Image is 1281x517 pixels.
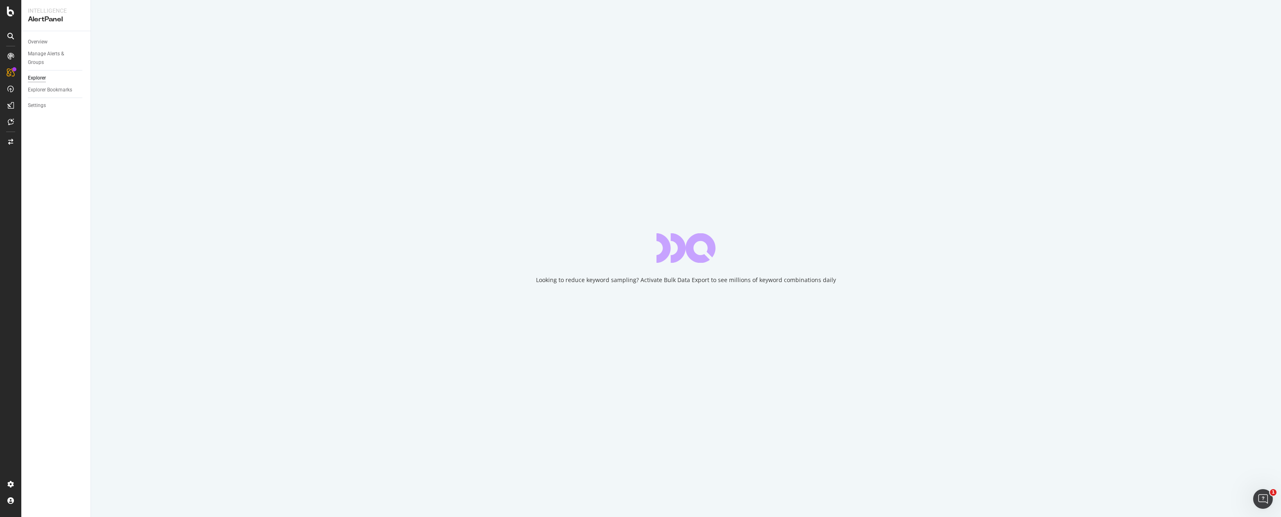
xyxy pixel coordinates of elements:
span: 1 [1270,489,1276,496]
a: Overview [28,38,85,46]
div: Overview [28,38,48,46]
a: Settings [28,101,85,110]
div: Explorer [28,74,46,82]
div: animation [656,233,715,263]
a: Explorer Bookmarks [28,86,85,94]
div: AlertPanel [28,15,84,24]
a: Manage Alerts & Groups [28,50,85,67]
div: Settings [28,101,46,110]
a: Explorer [28,74,85,82]
iframe: Intercom live chat [1253,489,1273,509]
div: Manage Alerts & Groups [28,50,77,67]
div: Intelligence [28,7,84,15]
div: Explorer Bookmarks [28,86,72,94]
div: Looking to reduce keyword sampling? Activate Bulk Data Export to see millions of keyword combinat... [536,276,836,284]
